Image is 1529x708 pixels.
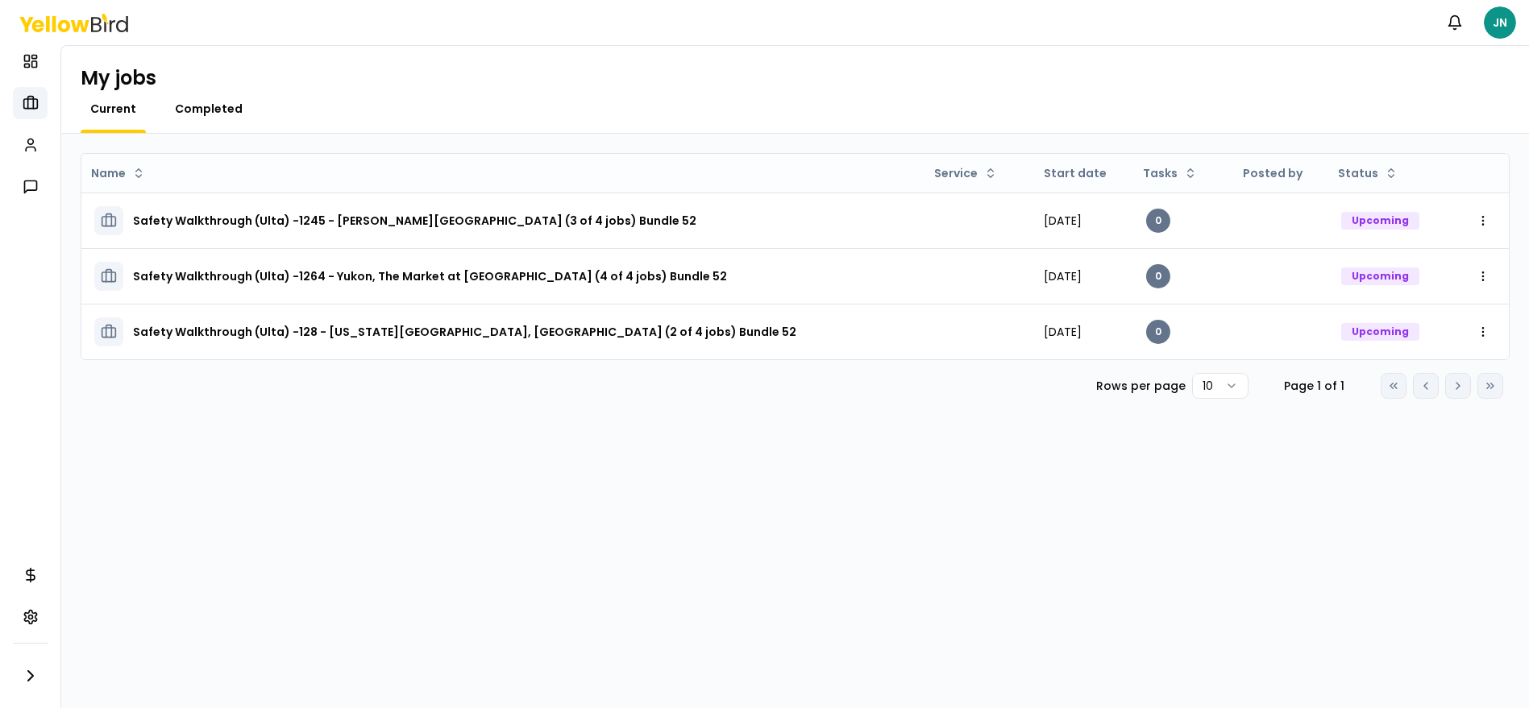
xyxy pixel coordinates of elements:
[81,101,146,117] a: Current
[1136,160,1203,186] button: Tasks
[91,165,126,181] span: Name
[1484,6,1516,39] span: JN
[1341,267,1419,285] div: Upcoming
[928,160,1003,186] button: Service
[1096,378,1186,394] p: Rows per page
[1031,154,1133,193] th: Start date
[81,65,156,91] h1: My jobs
[1146,320,1170,344] div: 0
[1146,264,1170,288] div: 0
[1230,154,1329,193] th: Posted by
[1044,213,1082,229] span: [DATE]
[133,317,796,346] h3: Safety Walkthrough (Ulta) -128 - [US_STATE][GEOGRAPHIC_DATA], [GEOGRAPHIC_DATA] (2 of 4 jobs) Bun...
[90,101,136,117] span: Current
[1341,212,1419,230] div: Upcoming
[1044,268,1082,284] span: [DATE]
[85,160,152,186] button: Name
[1044,324,1082,340] span: [DATE]
[1274,378,1355,394] div: Page 1 of 1
[1338,165,1378,181] span: Status
[1146,209,1170,233] div: 0
[1341,323,1419,341] div: Upcoming
[1332,160,1404,186] button: Status
[1143,165,1178,181] span: Tasks
[934,165,978,181] span: Service
[133,262,727,291] h3: Safety Walkthrough (Ulta) -1264 - Yukon, The Market at [GEOGRAPHIC_DATA] (4 of 4 jobs) Bundle 52
[175,101,243,117] span: Completed
[165,101,252,117] a: Completed
[133,206,696,235] h3: Safety Walkthrough (Ulta) -1245 - [PERSON_NAME][GEOGRAPHIC_DATA] (3 of 4 jobs) Bundle 52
